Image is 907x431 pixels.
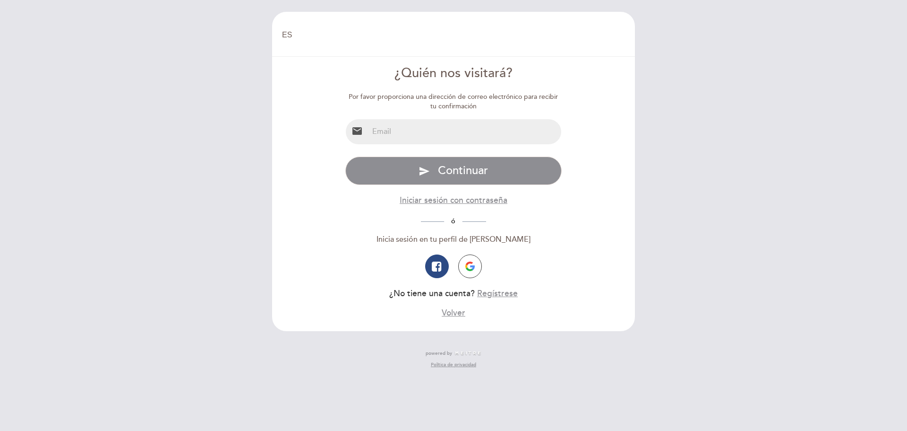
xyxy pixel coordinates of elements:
[477,288,518,299] button: Regístrese
[465,262,475,271] img: icon-google.png
[345,234,562,245] div: Inicia sesión en tu perfil de [PERSON_NAME]
[368,119,562,144] input: Email
[400,194,507,206] button: Iniciar sesión con contraseña
[426,350,481,357] a: powered by
[444,217,462,225] span: ó
[419,166,430,177] i: send
[426,350,452,357] span: powered by
[389,289,475,299] span: ¿No tiene una cuenta?
[345,92,562,111] div: Por favor proporciona una dirección de correo electrónico para recibir tu confirmación
[351,125,363,137] i: email
[442,307,465,319] button: Volver
[454,351,481,356] img: MEITRE
[438,164,488,177] span: Continuar
[431,361,476,368] a: Política de privacidad
[345,64,562,83] div: ¿Quién nos visitará?
[345,157,562,185] button: send Continuar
